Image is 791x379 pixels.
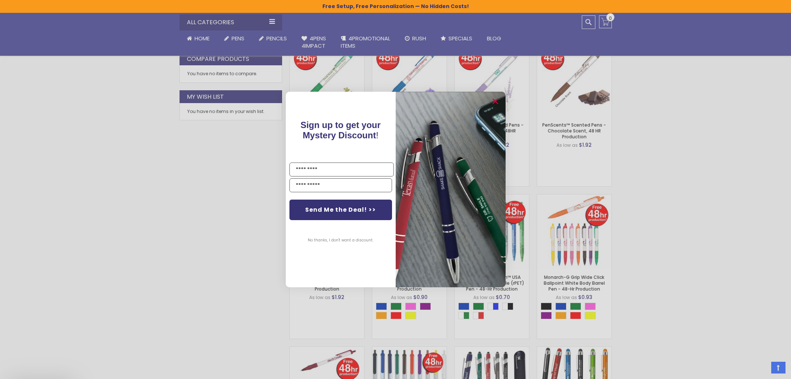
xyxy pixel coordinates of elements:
iframe: Google Customer Reviews [731,359,791,379]
button: No thanks, I don't want a discount. [304,231,377,249]
img: pop-up-image [396,92,506,287]
button: Send Me the Deal! >> [289,200,392,220]
button: Close dialog [489,95,501,107]
span: Sign up to get your Mystery Discount [300,120,381,140]
span: ! [300,120,381,140]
